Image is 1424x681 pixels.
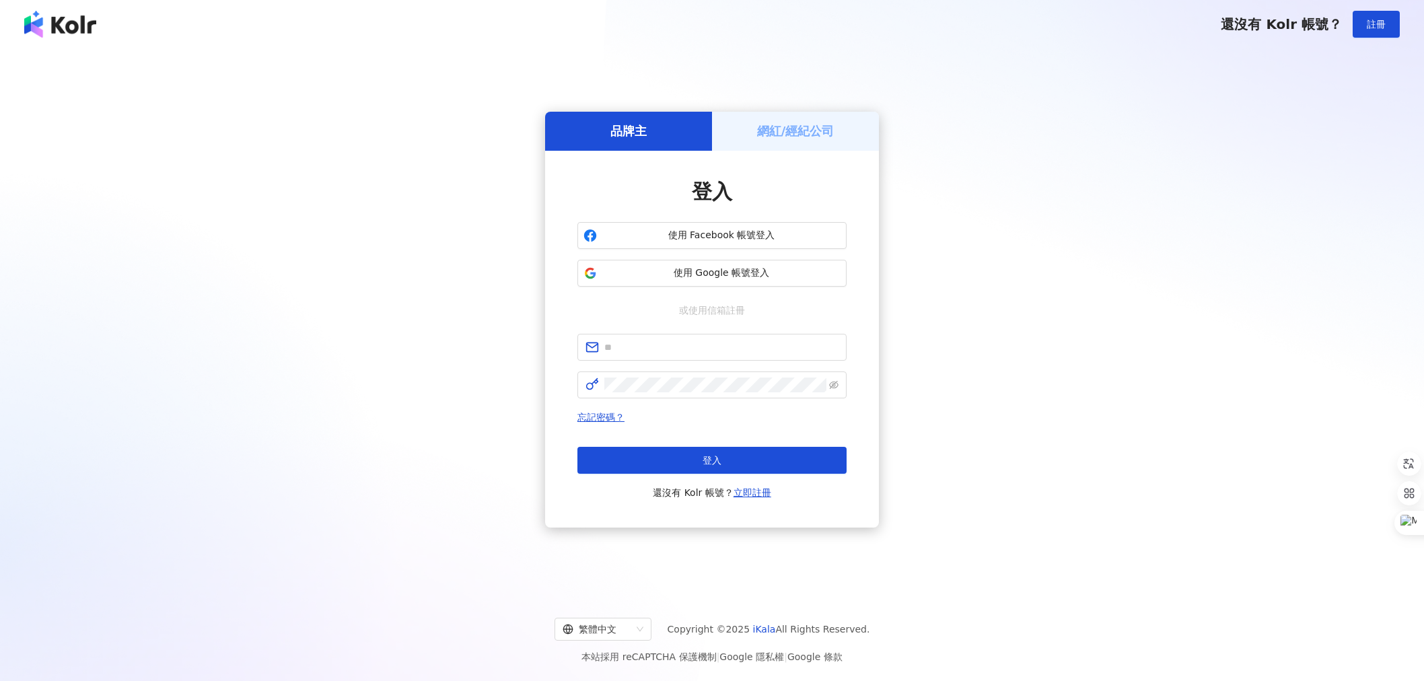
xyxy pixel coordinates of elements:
[829,380,839,390] span: eye-invisible
[563,618,631,640] div: 繁體中文
[787,651,843,662] a: Google 條款
[1221,16,1342,32] span: 還沒有 Kolr 帳號？
[734,487,771,498] a: 立即註冊
[692,180,732,203] span: 登入
[1367,19,1386,30] span: 註冊
[602,266,841,280] span: 使用 Google 帳號登入
[670,303,754,318] span: 或使用信箱註冊
[717,651,720,662] span: |
[610,122,647,139] h5: 品牌主
[719,651,784,662] a: Google 隱私權
[577,412,625,423] a: 忘記密碼？
[577,447,847,474] button: 登入
[602,229,841,242] span: 使用 Facebook 帳號登入
[24,11,96,38] img: logo
[1353,11,1400,38] button: 註冊
[577,222,847,249] button: 使用 Facebook 帳號登入
[784,651,787,662] span: |
[577,260,847,287] button: 使用 Google 帳號登入
[581,649,842,665] span: 本站採用 reCAPTCHA 保護機制
[668,621,870,637] span: Copyright © 2025 All Rights Reserved.
[703,455,721,466] span: 登入
[653,485,771,501] span: 還沒有 Kolr 帳號？
[757,122,834,139] h5: 網紅/經紀公司
[753,624,776,635] a: iKala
